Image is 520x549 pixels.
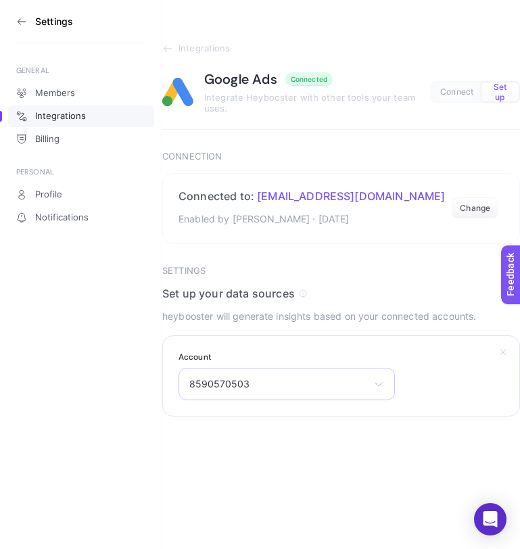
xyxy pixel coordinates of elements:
[490,82,511,102] span: Set up
[35,134,60,145] span: Billing
[35,16,73,27] h3: Settings
[162,151,520,162] h3: Connection
[162,287,295,300] span: Set up your data sources
[257,189,445,203] span: [EMAIL_ADDRESS][DOMAIN_NAME]
[35,111,86,122] span: Integrations
[179,352,395,362] label: Account
[35,212,89,223] span: Notifications
[8,207,154,229] a: Notifications
[179,43,231,54] span: Integrations
[8,4,51,15] span: Feedback
[452,197,498,219] button: Change
[440,87,473,97] span: Connect
[204,92,431,114] span: Integrate Heybooster with other tools your team uses.
[162,266,520,277] h3: Settings
[162,308,520,325] p: heybooster will generate insights based on your connected accounts.
[162,43,520,54] a: Integrations
[8,128,154,150] a: Billing
[8,82,154,104] a: Members
[16,166,146,177] div: PERSONAL
[432,82,481,101] button: Connect
[35,189,62,200] span: Profile
[474,503,506,535] div: Open Intercom Messenger
[8,184,154,206] a: Profile
[204,70,277,88] h1: Google Ads
[189,379,368,389] span: 8590570503
[35,88,75,99] span: Members
[179,189,446,203] h2: Connected to:
[179,211,446,227] p: Enabled by [PERSON_NAME] · [DATE]
[16,65,146,76] div: GENERAL
[8,105,154,127] a: Integrations
[291,75,327,83] div: Connected
[481,82,519,101] button: Set up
